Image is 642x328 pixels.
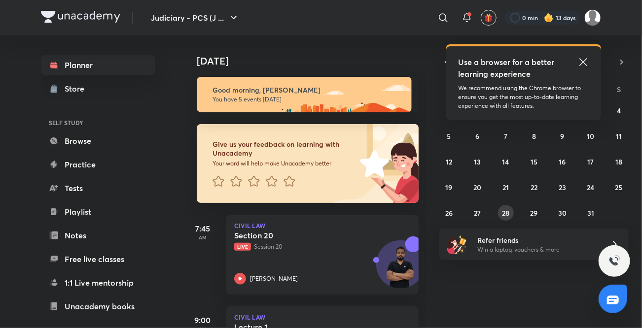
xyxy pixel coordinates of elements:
[65,83,90,95] div: Store
[250,274,298,283] p: [PERSON_NAME]
[531,157,537,166] abbr: October 15, 2025
[484,13,493,22] img: avatar
[611,128,627,144] button: October 11, 2025
[41,11,120,25] a: Company Logo
[326,124,419,203] img: feedback_image
[498,179,514,195] button: October 21, 2025
[41,178,155,198] a: Tests
[183,314,222,326] h5: 9:00
[526,154,542,169] button: October 15, 2025
[560,131,564,141] abbr: October 9, 2025
[41,55,155,75] a: Planner
[477,245,599,254] p: Win a laptop, vouchers & more
[498,128,514,144] button: October 7, 2025
[213,160,357,167] p: Your word will help make Unacademy better
[41,131,155,151] a: Browse
[611,154,627,169] button: October 18, 2025
[41,114,155,131] h6: SELF STUDY
[475,131,479,141] abbr: October 6, 2025
[441,154,457,169] button: October 12, 2025
[197,77,412,112] img: morning
[526,205,542,221] button: October 29, 2025
[617,85,621,94] abbr: Saturday
[213,86,403,95] h6: Good morning, [PERSON_NAME]
[41,155,155,174] a: Practice
[213,96,403,103] p: You have 5 events [DATE]
[474,208,481,218] abbr: October 27, 2025
[473,183,481,192] abbr: October 20, 2025
[481,10,497,26] button: avatar
[502,183,509,192] abbr: October 21, 2025
[458,84,589,110] p: We recommend using the Chrome browser to ensure you get the most up-to-date learning experience w...
[615,183,623,192] abbr: October 25, 2025
[41,202,155,222] a: Playlist
[183,223,222,234] h5: 7:45
[234,243,251,251] span: Live
[587,183,594,192] abbr: October 24, 2025
[583,179,599,195] button: October 24, 2025
[469,179,485,195] button: October 20, 2025
[197,55,428,67] h4: [DATE]
[474,157,481,166] abbr: October 13, 2025
[611,179,627,195] button: October 25, 2025
[234,242,389,251] p: Session 20
[446,157,452,166] abbr: October 12, 2025
[447,234,467,254] img: referral
[502,208,509,218] abbr: October 28, 2025
[559,183,566,192] abbr: October 23, 2025
[469,205,485,221] button: October 27, 2025
[469,154,485,169] button: October 13, 2025
[41,249,155,269] a: Free live classes
[234,230,357,240] h5: Section 20
[531,183,537,192] abbr: October 22, 2025
[234,223,411,229] p: Civil Law
[608,255,620,267] img: ttu
[469,128,485,144] button: October 6, 2025
[611,102,627,118] button: October 4, 2025
[183,234,222,240] p: AM
[41,273,155,293] a: 1:1 Live mentorship
[504,131,507,141] abbr: October 7, 2025
[213,140,357,158] h6: Give us your feedback on learning with Unacademy
[445,208,453,218] abbr: October 26, 2025
[526,179,542,195] button: October 22, 2025
[234,314,411,320] p: Civil Law
[559,157,566,166] abbr: October 16, 2025
[554,128,570,144] button: October 9, 2025
[587,131,594,141] abbr: October 10, 2025
[554,154,570,169] button: October 16, 2025
[583,154,599,169] button: October 17, 2025
[498,205,514,221] button: October 28, 2025
[377,246,424,293] img: Avatar
[554,205,570,221] button: October 30, 2025
[583,128,599,144] button: October 10, 2025
[584,9,601,26] img: Shivangee Singh
[477,235,599,245] h6: Refer friends
[587,208,594,218] abbr: October 31, 2025
[616,131,622,141] abbr: October 11, 2025
[145,8,246,28] button: Judiciary - PCS (J ...
[41,11,120,23] img: Company Logo
[41,79,155,98] a: Store
[441,205,457,221] button: October 26, 2025
[502,157,509,166] abbr: October 14, 2025
[458,56,556,80] h5: Use a browser for a better learning experience
[587,157,594,166] abbr: October 17, 2025
[615,157,622,166] abbr: October 18, 2025
[41,296,155,316] a: Unacademy books
[447,131,451,141] abbr: October 5, 2025
[441,128,457,144] button: October 5, 2025
[498,154,514,169] button: October 14, 2025
[530,208,537,218] abbr: October 29, 2025
[532,131,536,141] abbr: October 8, 2025
[544,13,554,23] img: streak
[554,179,570,195] button: October 23, 2025
[583,205,599,221] button: October 31, 2025
[446,183,453,192] abbr: October 19, 2025
[41,226,155,245] a: Notes
[558,208,567,218] abbr: October 30, 2025
[617,106,621,115] abbr: October 4, 2025
[526,128,542,144] button: October 8, 2025
[441,179,457,195] button: October 19, 2025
